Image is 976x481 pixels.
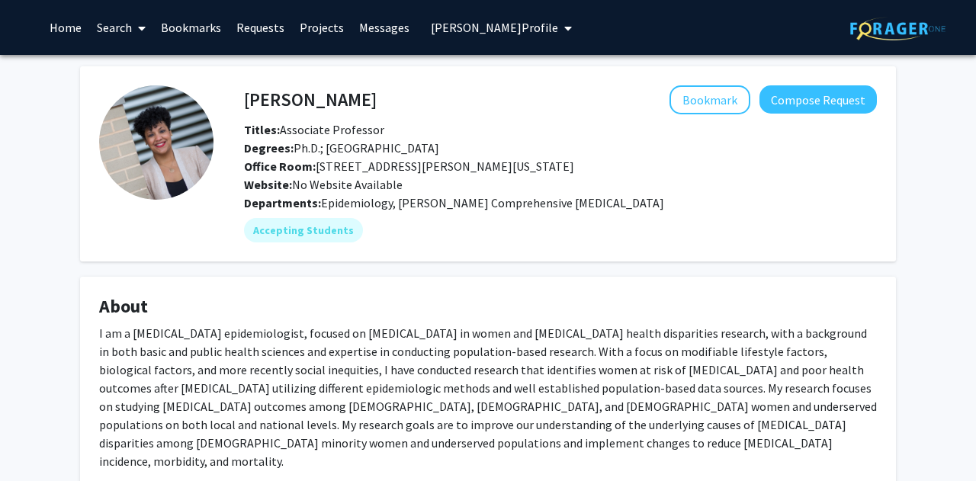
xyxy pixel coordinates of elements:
[352,1,417,54] a: Messages
[292,1,352,54] a: Projects
[321,195,664,210] span: Epidemiology, [PERSON_NAME] Comprehensive [MEDICAL_DATA]
[244,195,321,210] b: Departments:
[244,122,384,137] span: Associate Professor
[99,324,877,470] p: I am a [MEDICAL_DATA] epidemiologist, focused on [MEDICAL_DATA] in women and [MEDICAL_DATA] healt...
[153,1,229,54] a: Bookmarks
[229,1,292,54] a: Requests
[244,177,403,192] span: No Website Available
[244,177,292,192] b: Website:
[42,1,89,54] a: Home
[431,20,558,35] span: [PERSON_NAME] Profile
[99,85,213,200] img: Profile Picture
[669,85,750,114] button: Add Avonne Connor to Bookmarks
[99,296,877,318] h4: About
[89,1,153,54] a: Search
[244,140,294,156] b: Degrees:
[759,85,877,114] button: Compose Request to Avonne Connor
[244,140,439,156] span: Ph.D.; [GEOGRAPHIC_DATA]
[244,122,280,137] b: Titles:
[850,17,945,40] img: ForagerOne Logo
[244,159,574,174] span: [STREET_ADDRESS][PERSON_NAME][US_STATE]
[244,85,377,114] h4: [PERSON_NAME]
[244,159,316,174] b: Office Room:
[244,218,363,242] mat-chip: Accepting Students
